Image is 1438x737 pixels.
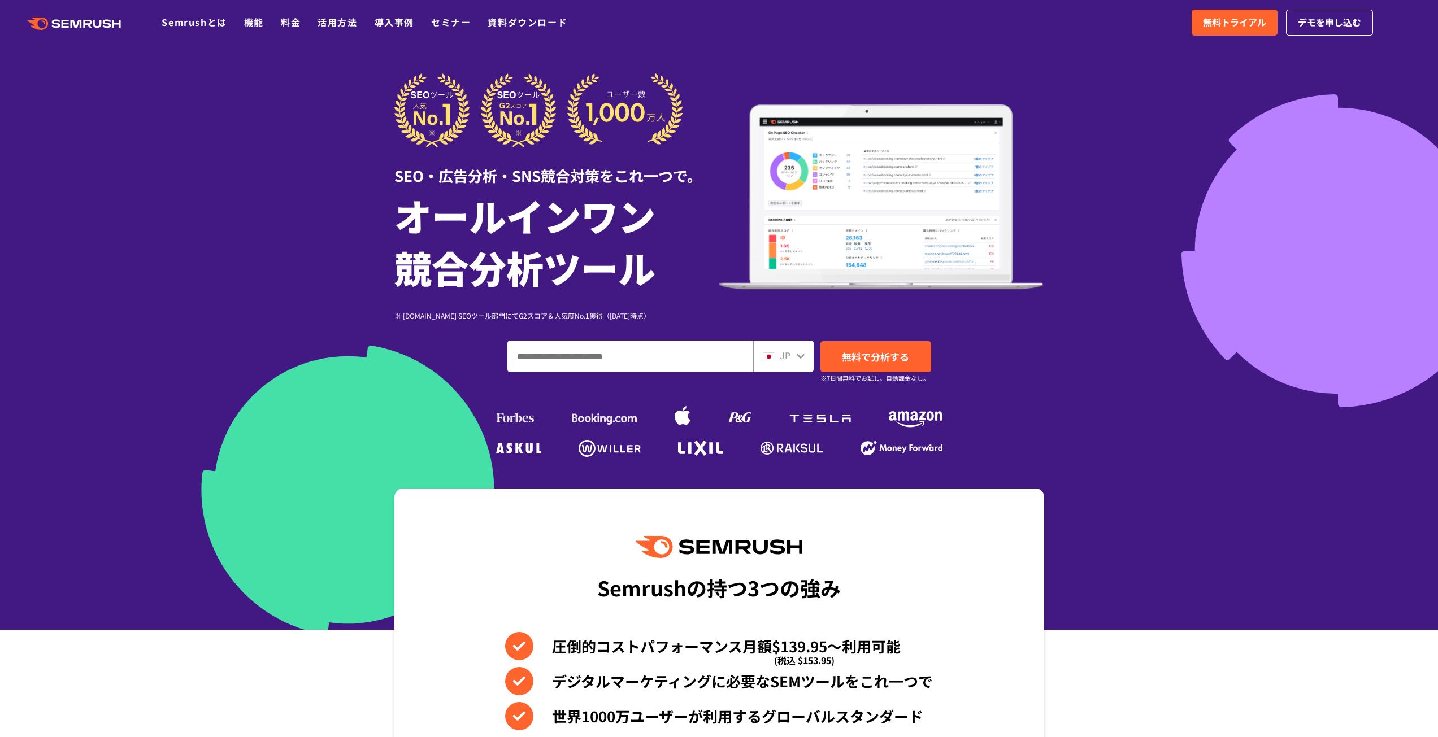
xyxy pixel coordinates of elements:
[1286,10,1373,36] a: デモを申し込む
[597,566,841,608] div: Semrushの持つ3つの強み
[375,15,414,29] a: 導入事例
[244,15,264,29] a: 機能
[820,341,931,372] a: 無料で分析する
[508,341,753,372] input: ドメイン、キーワードまたはURLを入力してください
[394,310,719,321] div: ※ [DOMAIN_NAME] SEOツール部門にてG2スコア＆人気度No.1獲得（[DATE]時点）
[820,373,929,383] small: ※7日間無料でお試し。自動課金なし。
[431,15,471,29] a: セミナー
[774,646,835,674] span: (税込 $153.95)
[780,348,790,362] span: JP
[842,350,909,364] span: 無料で分析する
[1203,15,1266,30] span: 無料トライアル
[281,15,301,29] a: 料金
[162,15,227,29] a: Semrushとは
[318,15,357,29] a: 活用方法
[394,147,719,186] div: SEO・広告分析・SNS競合対策をこれ一つで。
[505,632,933,660] li: 圧倒的コストパフォーマンス月額$139.95〜利用可能
[488,15,567,29] a: 資料ダウンロード
[1192,10,1278,36] a: 無料トライアル
[505,702,933,730] li: 世界1000万ユーザーが利用するグローバルスタンダード
[394,189,719,293] h1: オールインワン 競合分析ツール
[636,536,802,558] img: Semrush
[505,667,933,695] li: デジタルマーケティングに必要なSEMツールをこれ一つで
[1298,15,1361,30] span: デモを申し込む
